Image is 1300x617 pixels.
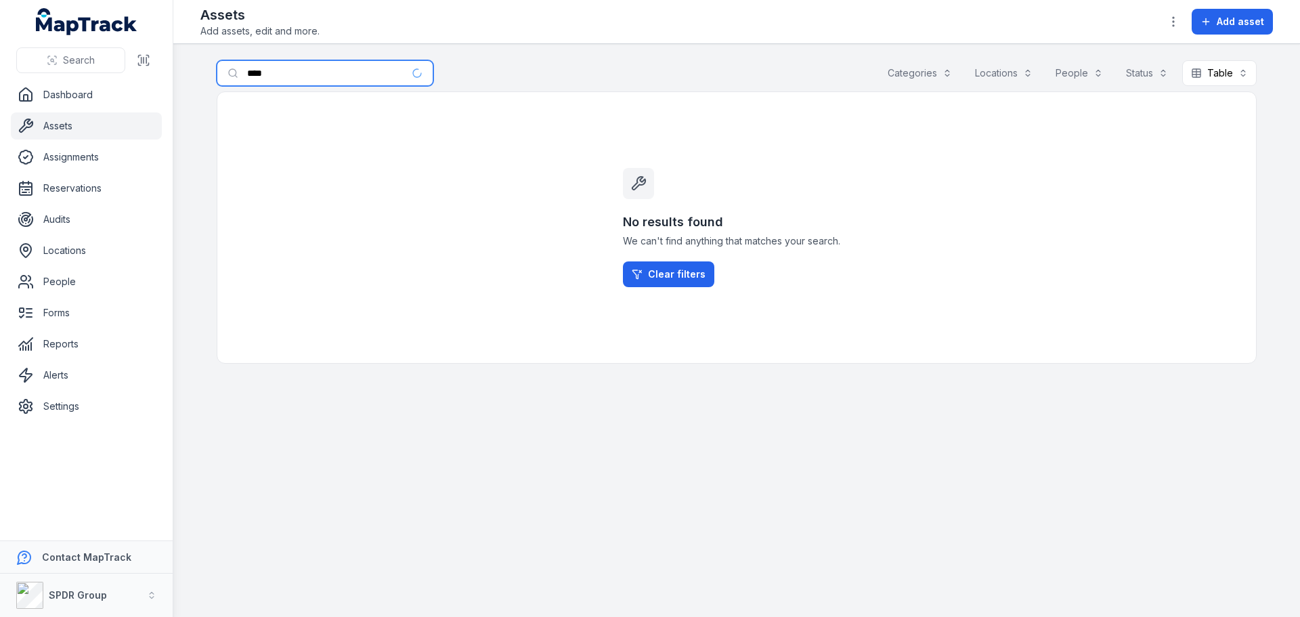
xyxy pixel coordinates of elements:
[49,589,107,601] strong: SPDR Group
[200,5,320,24] h2: Assets
[63,54,95,67] span: Search
[623,234,850,248] span: We can't find anything that matches your search.
[200,24,320,38] span: Add assets, edit and more.
[11,299,162,326] a: Forms
[1117,60,1177,86] button: Status
[1217,15,1264,28] span: Add asset
[1182,60,1257,86] button: Table
[11,362,162,389] a: Alerts
[42,551,131,563] strong: Contact MapTrack
[11,393,162,420] a: Settings
[1047,60,1112,86] button: People
[11,206,162,233] a: Audits
[623,261,714,287] a: Clear filters
[11,81,162,108] a: Dashboard
[11,144,162,171] a: Assignments
[11,237,162,264] a: Locations
[623,213,850,232] h3: No results found
[966,60,1041,86] button: Locations
[11,112,162,140] a: Assets
[11,331,162,358] a: Reports
[11,175,162,202] a: Reservations
[11,268,162,295] a: People
[36,8,137,35] a: MapTrack
[16,47,125,73] button: Search
[879,60,961,86] button: Categories
[1192,9,1273,35] button: Add asset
